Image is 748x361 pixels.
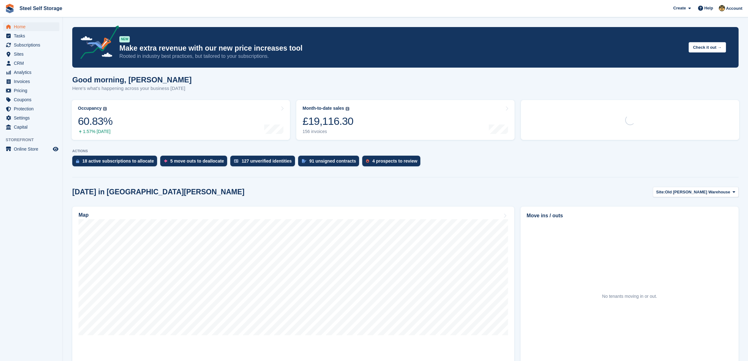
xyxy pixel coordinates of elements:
a: menu [3,77,59,86]
a: Preview store [52,145,59,153]
img: verify_identity-adf6edd0f0f0b5bbfe63781bf79b02c33cf7c696d77639b501bdc392416b5a36.svg [234,159,238,163]
span: Capital [14,123,52,131]
a: 4 prospects to review [362,156,423,169]
a: menu [3,50,59,58]
p: Rooted in industry best practices, but tailored to your subscriptions. [119,53,684,60]
span: Storefront [6,137,63,143]
div: 5 move outs to deallocate [170,158,224,164]
span: Tasks [14,31,52,40]
span: Help [704,5,713,11]
a: Month-to-date sales £19,116.30 156 invoices [296,100,515,140]
h1: Good morning, [PERSON_NAME] [72,75,192,84]
a: menu [3,123,59,131]
p: Make extra revenue with our new price increases tool [119,44,684,53]
img: icon-info-grey-7440780725fd019a000dd9b08b2336e03edf1995a4989e88bcd33f0948082b44.svg [103,107,107,111]
h2: [DATE] in [GEOGRAPHIC_DATA][PERSON_NAME] [72,188,244,196]
p: Here's what's happening across your business [DATE] [72,85,192,92]
img: James Steel [719,5,725,11]
div: 4 prospects to review [372,158,417,164]
span: Settings [14,114,52,122]
h2: Map [79,212,89,218]
span: Home [14,22,52,31]
div: 156 invoices [303,129,353,134]
img: price-adjustments-announcement-icon-8257ccfd72463d97f412b2fc003d46551f7dbcb40ab6d574587a9cd5c0d94... [75,25,119,61]
span: Invoices [14,77,52,86]
a: Steel Self Storage [17,3,65,14]
img: active_subscription_to_allocate_icon-d502201f5373d7db506a760aba3b589e785aa758c864c3986d89f69b8ff3... [76,159,79,163]
a: Occupancy 60.83% 1.57% [DATE] [72,100,290,140]
div: NEW [119,36,130,42]
img: prospect-51fa495bee0391a8d652442698ab0144808aea92771e9ea1ae160a38d050c398.svg [366,159,369,163]
span: CRM [14,59,52,68]
h2: Move ins / outs [527,212,733,219]
div: No tenants moving in or out. [602,293,657,300]
a: menu [3,114,59,122]
span: Protection [14,104,52,113]
span: Account [726,5,742,12]
a: menu [3,31,59,40]
a: menu [3,104,59,113]
div: Month-to-date sales [303,106,344,111]
span: Old [PERSON_NAME] Warehouse [665,189,730,195]
a: menu [3,95,59,104]
span: Online Store [14,145,52,153]
a: menu [3,22,59,31]
div: 127 unverified identities [242,158,292,164]
img: icon-info-grey-7440780725fd019a000dd9b08b2336e03edf1995a4989e88bcd33f0948082b44.svg [346,107,349,111]
span: Pricing [14,86,52,95]
div: 60.83% [78,115,112,128]
a: 5 move outs to deallocate [160,156,230,169]
a: menu [3,68,59,77]
div: 1.57% [DATE] [78,129,112,134]
div: £19,116.30 [303,115,353,128]
p: ACTIONS [72,149,739,153]
a: menu [3,145,59,153]
span: Site: [656,189,665,195]
div: Occupancy [78,106,101,111]
div: 18 active subscriptions to allocate [82,158,154,164]
span: Coupons [14,95,52,104]
a: menu [3,86,59,95]
img: stora-icon-8386f47178a22dfd0bd8f6a31ec36ba5ce8667c1dd55bd0f319d3a0aa187defe.svg [5,4,14,13]
img: contract_signature_icon-13c848040528278c33f63329250d36e43548de30e8caae1d1a13099fd9432cc5.svg [302,159,306,163]
img: move_outs_to_deallocate_icon-f764333ba52eb49d3ac5e1228854f67142a1ed5810a6f6cc68b1a99e826820c5.svg [164,159,167,163]
div: 91 unsigned contracts [309,158,356,164]
span: Subscriptions [14,41,52,49]
button: Check it out → [689,42,726,53]
a: menu [3,59,59,68]
a: menu [3,41,59,49]
span: Sites [14,50,52,58]
a: 91 unsigned contracts [298,156,363,169]
button: Site: Old [PERSON_NAME] Warehouse [653,187,739,197]
span: Create [673,5,686,11]
a: 18 active subscriptions to allocate [72,156,160,169]
a: 127 unverified identities [230,156,298,169]
span: Analytics [14,68,52,77]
